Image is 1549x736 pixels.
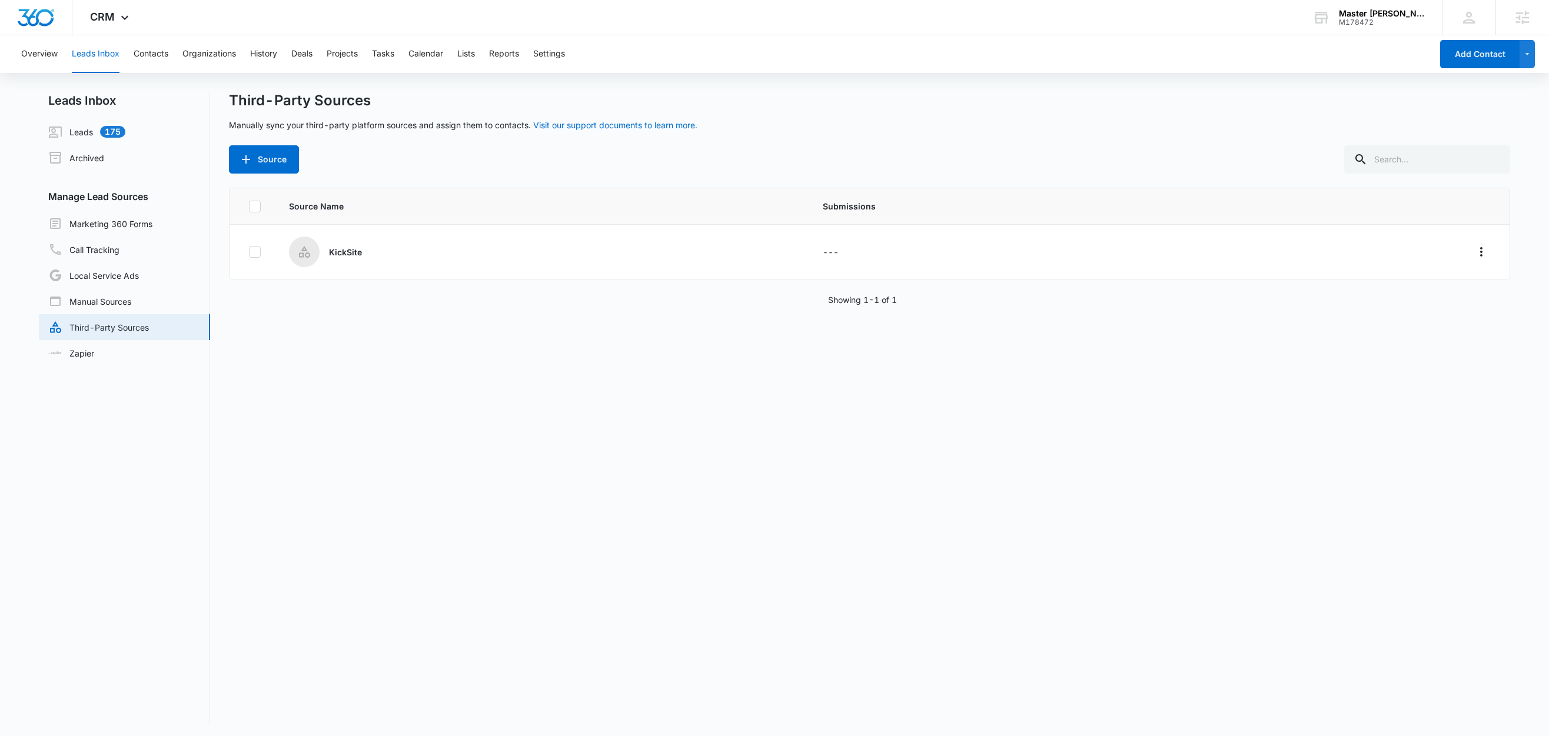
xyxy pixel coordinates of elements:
button: Overflow Menu [1472,242,1491,261]
button: Calendar [408,35,443,73]
button: Lists [457,35,475,73]
p: Showing 1-1 of 1 [828,294,897,306]
button: Add Contact [1440,40,1520,68]
button: Organizations [182,35,236,73]
button: Deals [291,35,313,73]
button: Reports [489,35,519,73]
a: Manual Sources [48,294,131,308]
a: Visit our support documents to learn more. [533,120,697,130]
a: Call Tracking [48,242,119,257]
a: Zapier [48,347,94,359]
a: Archived [48,151,104,165]
button: Contacts [134,35,168,73]
button: Leads Inbox [72,35,119,73]
span: Submissions [823,200,1223,212]
h2: Leads Inbox [39,92,210,109]
p: KickSite [329,246,362,258]
button: Source [229,145,299,174]
span: --- [823,247,839,257]
div: account id [1339,18,1425,26]
a: Marketing 360 Forms [48,217,152,231]
input: Search... [1344,145,1510,174]
button: Overview [21,35,58,73]
button: History [250,35,277,73]
button: Projects [327,35,358,73]
button: Tasks [372,35,394,73]
a: Local Service Ads [48,268,139,282]
a: Leads175 [48,125,125,139]
span: Source Name [289,200,795,212]
div: account name [1339,9,1425,18]
h3: Manage Lead Sources [39,189,210,204]
a: Third-Party Sources [48,320,149,334]
h1: Third-Party Sources [229,92,371,109]
button: Settings [533,35,565,73]
span: CRM [90,11,115,23]
p: Manually sync your third-party platform sources and assign them to contacts. [229,119,697,131]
